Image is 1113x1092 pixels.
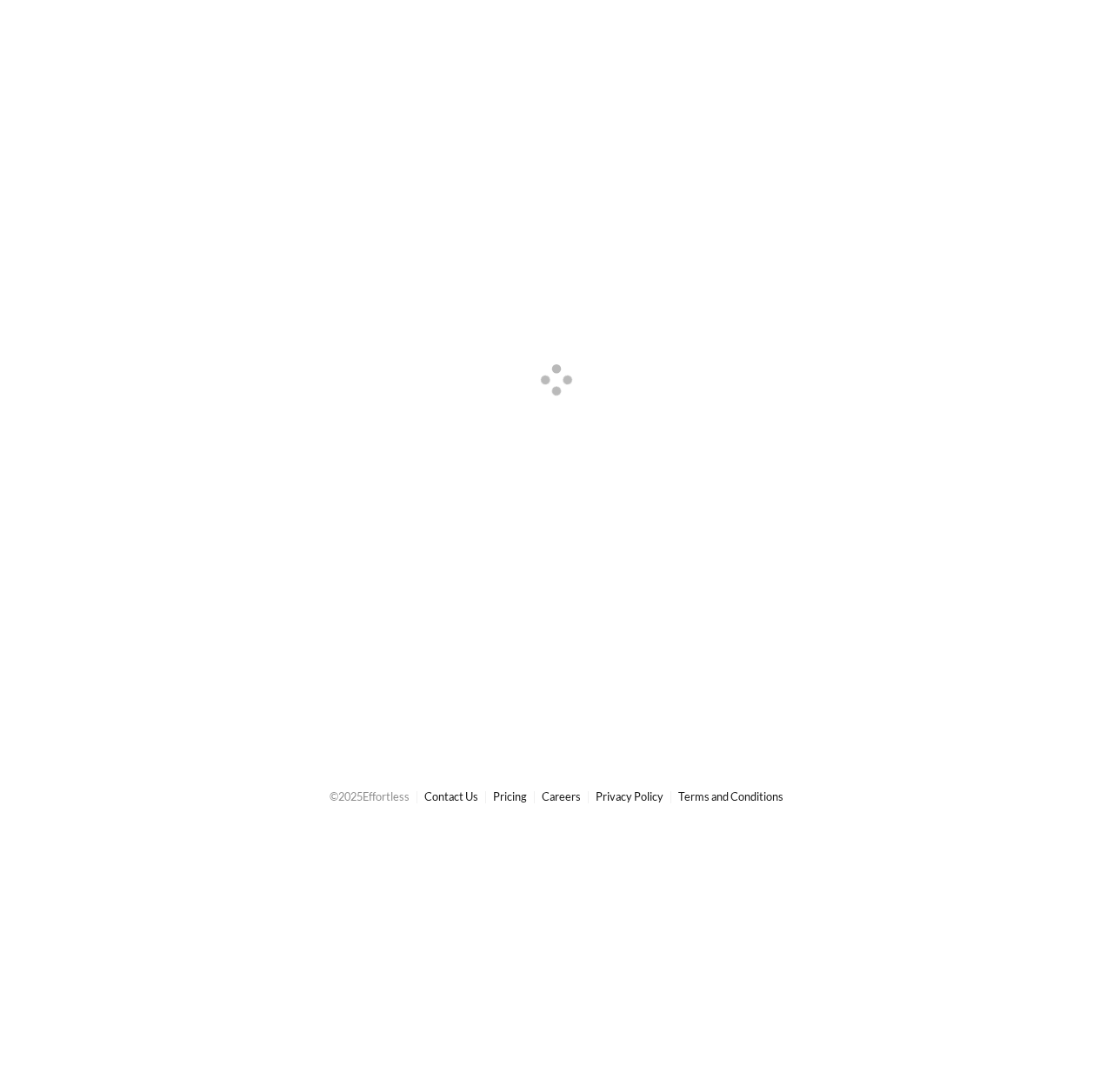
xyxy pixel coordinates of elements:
a: Terms and Conditions [678,789,783,803]
a: Pricing [493,789,527,803]
span: © 2025 Effortless [330,789,410,803]
a: Contact Us [424,789,478,803]
a: Privacy Policy [596,789,663,803]
a: Careers [542,789,581,803]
